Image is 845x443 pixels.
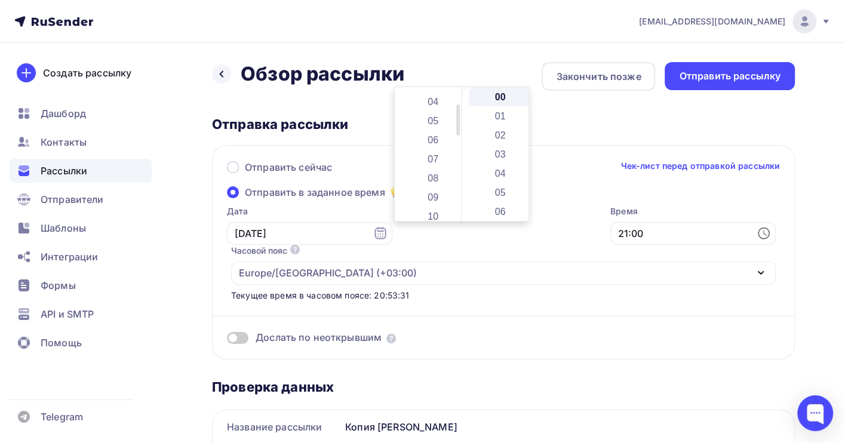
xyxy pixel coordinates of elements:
[639,16,785,27] span: [EMAIL_ADDRESS][DOMAIN_NAME]
[20,51,165,81] strong: Приглашаем на семинар [DATE]
[180,38,333,174] p: Лектор:
[245,185,385,199] span: Отправить в заданное время
[469,106,533,125] li: 01
[469,202,533,221] li: 06
[10,216,152,240] a: Шаблоны
[235,6,324,30] a: Позвонить нам
[639,10,831,33] a: [EMAIL_ADDRESS][DOMAIN_NAME]
[231,245,287,257] div: Часовой пояс
[43,66,131,80] div: Создать рассылку
[469,87,533,106] li: 00
[41,278,76,293] span: Формы
[10,187,152,211] a: Отправители
[620,160,780,172] a: Чек-лист перед отправкой рассылки
[610,222,776,245] input: 20:53
[256,331,382,344] span: Дослать по неоткрывшим
[41,336,82,350] span: Помощь
[10,273,152,297] a: Формы
[469,183,533,202] li: 05
[10,101,152,125] a: Дашборд
[402,168,466,187] li: 08
[402,149,466,168] li: 07
[92,244,256,254] span: Регистрация
[231,245,776,285] button: Часовой пояс Europe/[GEOGRAPHIC_DATA] (+03:00)
[32,101,159,111] strong: Зарегистрироваться на курс
[556,69,641,84] div: Закончить позже
[227,205,392,217] label: Дата
[248,13,311,23] strong: Позвонить нам
[21,13,163,24] strong: CIT - Бухгалтерские курсы
[20,95,171,118] a: Зарегистрироваться на курс
[73,131,116,140] strong: Все курсы
[239,266,417,280] div: Europe/[GEOGRAPHIC_DATA] (+03:00)
[16,186,333,217] h1: Заработная плата в [DATE] – [DATE] годах: анализ норм законодательства, практика применения, реко...
[402,111,466,130] li: 05
[212,379,795,395] div: Проверка данных
[152,244,257,254] a: [URL][DOMAIN_NAME]
[232,39,317,50] strong: [PERSON_NAME]
[469,144,533,164] li: 03
[469,125,533,144] li: 02
[231,290,776,302] div: Текущее время в часовом поясе: 20:53:31
[10,130,152,154] a: Контакты
[212,116,795,133] div: Отправка рассылки
[41,250,98,264] span: Интеграции
[245,160,332,174] span: Отправить сейчас
[402,187,466,207] li: 09
[469,164,533,183] li: 04
[41,135,87,149] span: Контакты
[241,62,404,86] h2: Обзор рассылки
[183,57,330,171] span: к.э.[PERSON_NAME], налоговый консультант. Автор ежегодно переиздаваемого руководства "Заработная ...
[41,221,86,235] span: Шаблоны
[41,192,104,207] span: Отправители
[41,410,83,424] span: Telegram
[227,222,392,245] input: 09.09.2025
[41,164,87,178] span: Рассылки
[610,205,776,217] label: Время
[402,207,466,226] li: 10
[60,124,130,148] a: Все курсы
[679,69,781,83] div: Отправить рассылку
[41,307,94,321] span: API и SMTP
[402,92,466,111] li: 04
[10,159,152,183] a: Рассылки
[402,130,466,149] li: 06
[41,106,86,121] span: Дашборд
